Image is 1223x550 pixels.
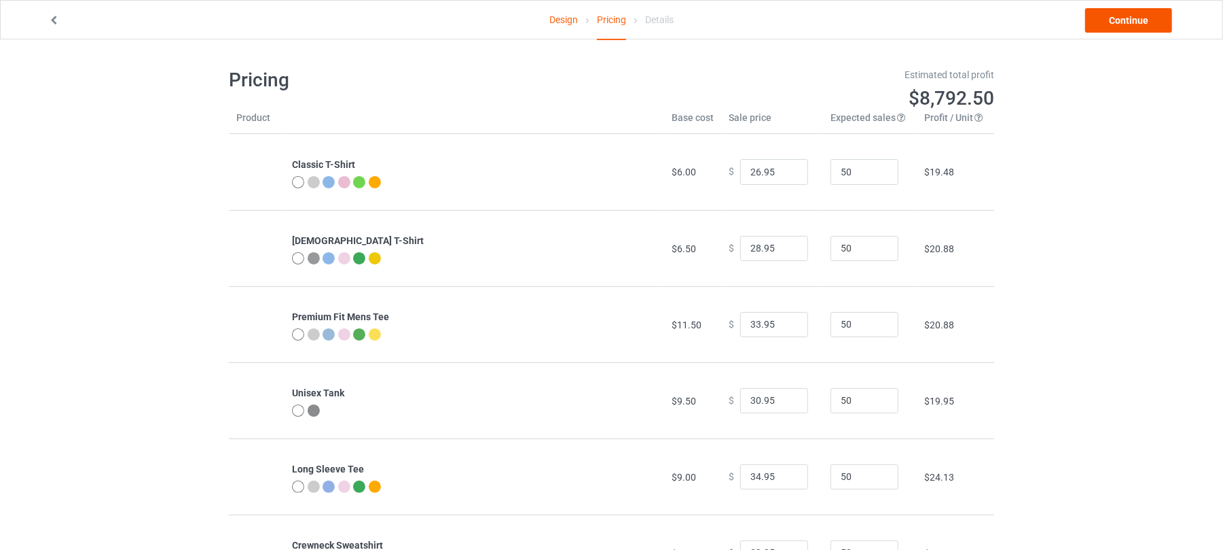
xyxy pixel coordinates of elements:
b: Long Sleeve Tee [292,464,364,475]
h1: Pricing [229,68,602,92]
span: $ [729,471,734,482]
a: Continue [1085,8,1172,33]
b: Unisex Tank [292,388,344,398]
a: Design [549,1,578,39]
span: $11.50 [672,320,701,330]
div: Details [645,1,674,39]
div: Estimated total profit [621,68,995,82]
span: $19.48 [924,167,954,177]
img: heather_texture.png [308,405,320,417]
span: $6.00 [672,167,696,177]
b: Classic T-Shirt [292,159,355,170]
span: $6.50 [672,243,696,254]
th: Sale price [721,111,823,134]
span: $ [729,243,734,254]
div: Pricing [597,1,626,40]
b: Premium Fit Mens Tee [292,311,389,322]
span: $9.00 [672,472,696,483]
b: [DEMOGRAPHIC_DATA] T-Shirt [292,235,424,246]
span: $ [729,167,734,177]
span: $ [729,395,734,406]
th: Base cost [664,111,721,134]
span: $24.13 [924,472,954,483]
span: $20.88 [924,320,954,330]
span: $20.88 [924,243,954,254]
th: Profit / Unit [917,111,994,134]
span: $9.50 [672,396,696,407]
span: $19.95 [924,396,954,407]
span: $ [729,319,734,330]
span: $8,792.50 [909,87,994,109]
th: Expected sales [823,111,917,134]
th: Product [229,111,285,134]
